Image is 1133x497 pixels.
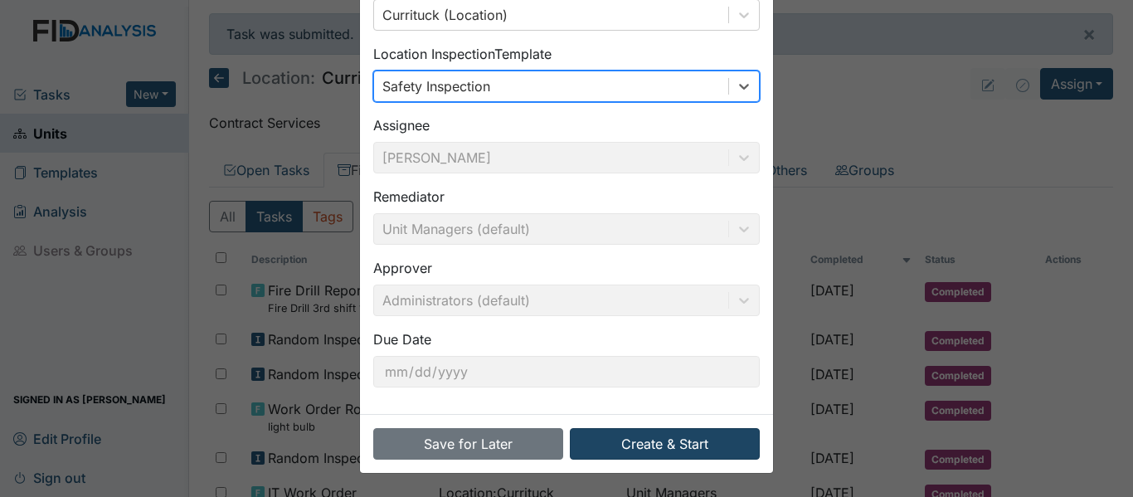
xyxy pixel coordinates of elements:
label: Remediator [373,187,445,207]
button: Save for Later [373,428,563,460]
label: Location Inspection Template [373,44,552,64]
label: Approver [373,258,432,278]
label: Due Date [373,329,431,349]
div: Safety Inspection [382,76,490,96]
button: Create & Start [570,428,760,460]
label: Assignee [373,115,430,135]
div: Currituck (Location) [382,5,508,25]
